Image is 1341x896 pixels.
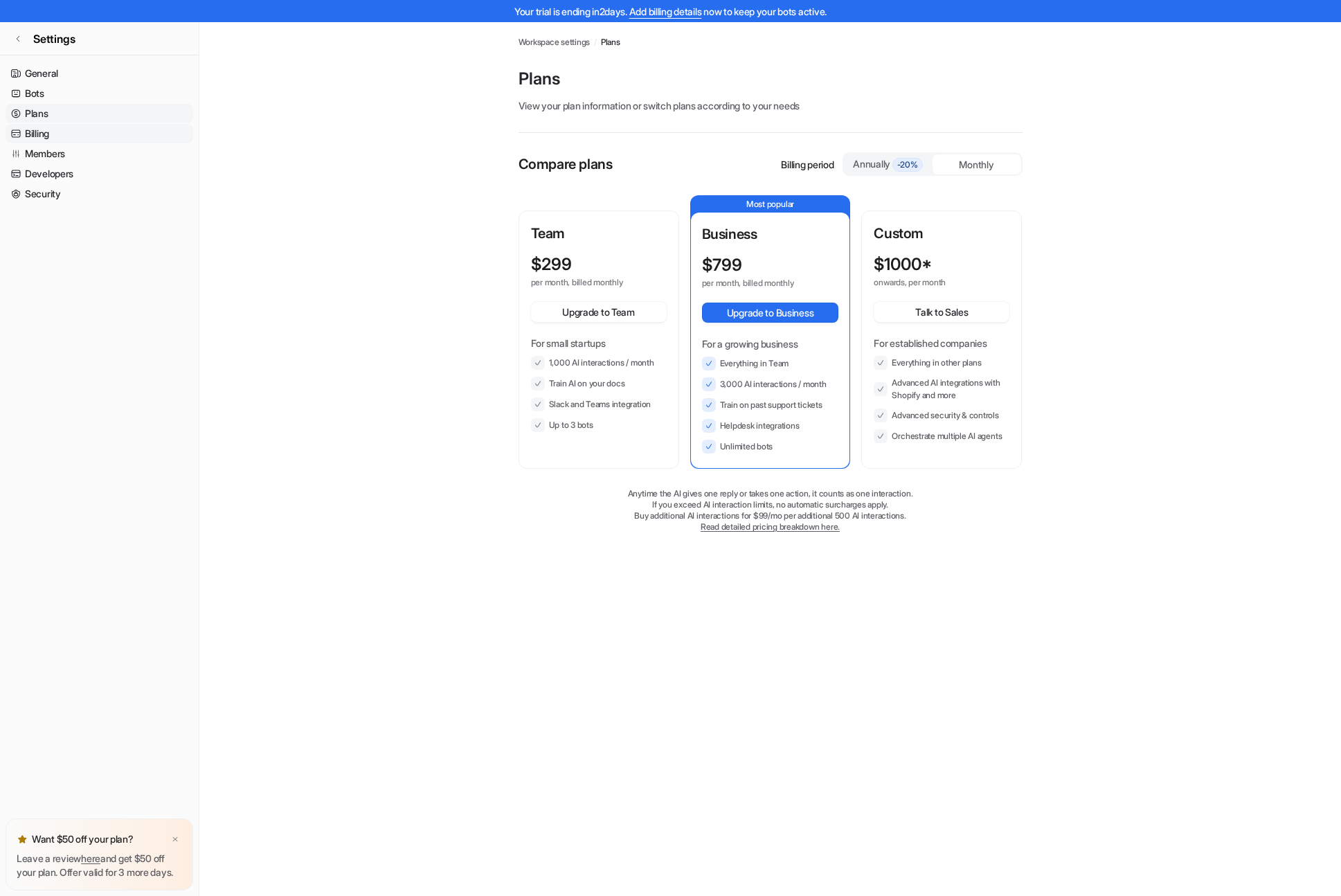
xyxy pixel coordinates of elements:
p: Compare plans [519,154,613,174]
li: 1,000 AI interactions / month [531,356,667,370]
img: x [171,835,179,844]
li: Up to 3 bots [531,418,667,432]
li: Train AI on your docs [531,377,667,391]
li: Helpdesk integrations [702,419,839,433]
a: Developers [6,164,193,183]
li: Everything in Team [702,357,839,370]
div: Annually [849,156,927,172]
li: Unlimited bots [702,440,839,454]
li: Advanced AI integrations with Shopify and more [874,377,1009,402]
a: here [81,852,100,864]
li: Orchestrate multiple AI agents [874,429,1009,443]
a: Read detailed pricing breakdown here. [701,521,840,532]
a: Billing [6,124,193,143]
a: Bots [6,84,193,103]
li: 3,000 AI interactions / month [702,377,839,391]
img: star [17,834,28,845]
p: Most popular [691,196,850,213]
p: Business [702,224,839,244]
p: Team [531,223,667,244]
p: $ 299 [531,255,572,274]
a: Plans [6,104,193,123]
p: For small startups [531,336,667,350]
a: Add billing details [629,6,702,17]
p: $ 1000* [874,255,932,274]
span: Settings [33,30,75,47]
p: per month, billed monthly [702,278,814,289]
p: Buy additional AI interactions for $99/mo per additional 500 AI interactions. [519,510,1023,521]
p: per month, billed monthly [531,277,642,288]
li: Advanced security & controls [874,409,1009,422]
p: View your plan information or switch plans according to your needs [519,98,1023,113]
a: Workspace settings [519,36,591,48]
button: Upgrade to Business [702,303,839,323]
a: General [6,64,193,83]
button: Talk to Sales [874,302,1009,322]
p: $ 799 [702,256,742,275]
p: Billing period [781,157,834,172]
span: / [594,36,597,48]
p: Want $50 off your plan? [32,832,134,846]
li: Everything in other plans [874,356,1009,370]
p: If you exceed AI interaction limits, no automatic surcharges apply. [519,499,1023,510]
a: Plans [601,36,620,48]
a: Security [6,184,193,204]
p: For established companies [874,336,1009,350]
div: Monthly [933,154,1021,174]
p: Leave a review and get $50 off your plan. Offer valid for 3 more days. [17,852,182,879]
p: onwards, per month [874,277,984,288]
span: -20% [892,158,923,172]
p: For a growing business [702,337,839,351]
li: Slack and Teams integration [531,397,667,411]
button: Upgrade to Team [531,302,667,322]
li: Train on past support tickets [702,398,839,412]
p: Plans [519,68,1023,90]
p: Custom [874,223,1009,244]
p: Anytime the AI gives one reply or takes one action, it counts as one interaction. [519,488,1023,499]
a: Members [6,144,193,163]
